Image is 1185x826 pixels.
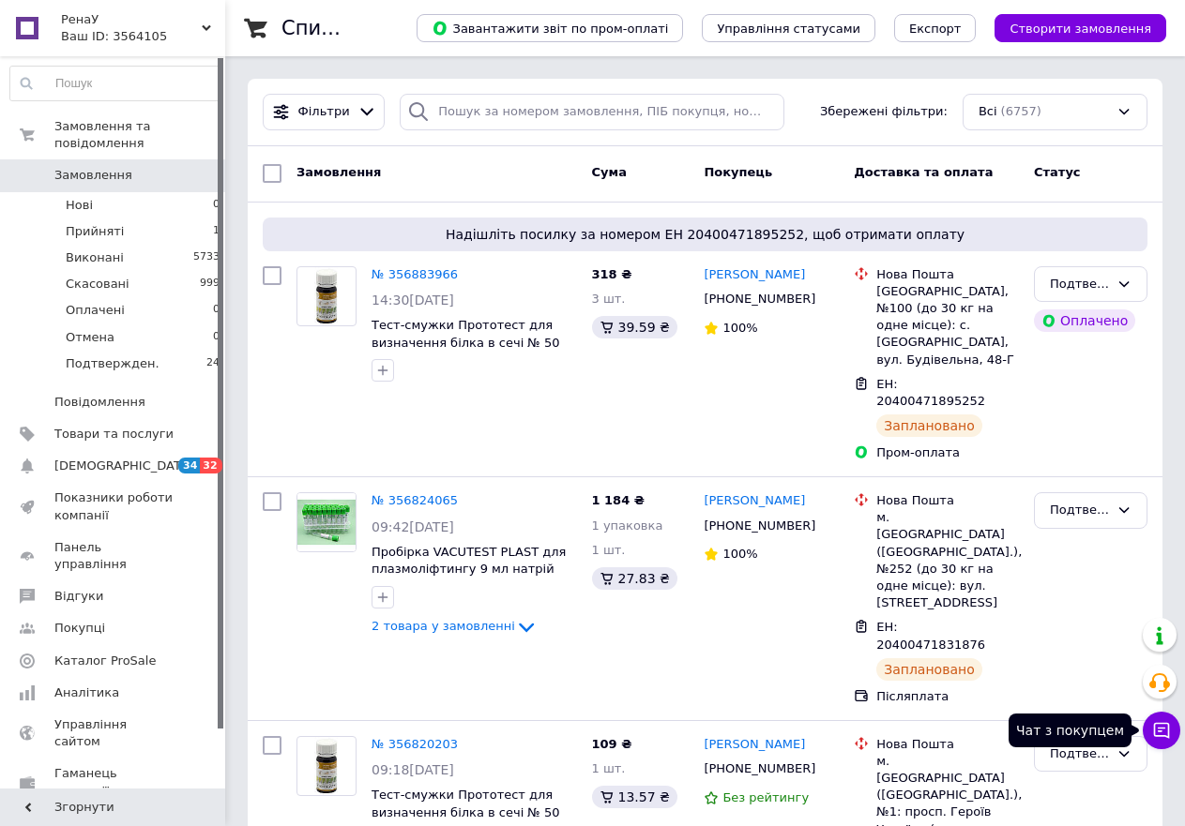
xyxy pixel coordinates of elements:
[54,426,174,443] span: Товари та послуги
[995,14,1166,42] button: Створити замовлення
[372,493,458,507] a: № 356824065
[1034,165,1081,179] span: Статус
[54,765,174,799] span: Гаманець компанії
[193,249,220,266] span: 5733
[66,355,160,372] span: Подтвержден.
[54,458,193,474] span: [DEMOGRAPHIC_DATA]
[66,276,129,293] span: Скасовані
[592,316,677,338] div: 39.59 ₴
[10,67,220,100] input: Пошук
[61,11,202,28] span: РенаУ
[66,249,124,266] span: Виконані
[979,103,997,121] span: Всі
[372,519,454,534] span: 09:42[DATE]
[61,28,225,45] div: Ваш ID: 3564105
[54,167,132,184] span: Замовлення
[876,444,1019,461] div: Пром-оплата
[400,94,784,130] input: Пошук за номером замовлення, ПІБ покупця, номером телефону, Email, номером накладної
[876,266,1019,283] div: Нова Пошта
[372,620,515,634] span: 2 товара у замовленні
[372,788,560,819] a: Тест-смужки Прототест для визначення білка в сечі № 50
[704,736,805,754] a: [PERSON_NAME]
[200,458,221,473] span: 32
[417,14,683,42] button: Завантажити звіт по пром-оплаті
[592,737,632,751] span: 109 ₴
[66,329,114,346] span: Отмена
[213,197,220,214] span: 0
[372,619,538,633] a: 2 товара у замовленні
[704,266,805,284] a: [PERSON_NAME]
[314,737,339,795] img: Фото товару
[281,17,472,39] h1: Список замовлень
[1001,104,1041,118] span: (6757)
[722,790,809,804] span: Без рейтингу
[54,716,174,750] span: Управління сайтом
[372,545,566,611] a: Пробірка VACUTEST PLAST для плазмоліфтингу 9 мл натрій гепарин вакуумна 100 шт 16х100 ПЕТ зелена ...
[296,492,357,552] a: Фото товару
[213,329,220,346] span: 0
[876,492,1019,509] div: Нова Пошта
[876,620,985,652] span: ЕН: 20400471831876
[432,20,668,37] span: Завантажити звіт по пром-оплаті
[909,22,962,36] span: Експорт
[206,355,220,372] span: 24
[54,394,145,411] span: Повідомлення
[592,493,645,507] span: 1 184 ₴
[1050,275,1109,294] div: Подтвержден.
[1143,712,1180,749] button: Чат з покупцем
[876,377,985,409] span: ЕН: 20400471895252
[722,547,757,561] span: 100%
[372,318,560,350] a: Тест-смужки Прототест для визначення білка в сечі № 50
[1034,309,1135,332] div: Оплачено
[876,736,1019,753] div: Нова Пошта
[66,197,93,214] span: Нові
[54,684,119,701] span: Аналітика
[592,761,626,775] span: 1 шт.
[296,736,357,796] a: Фото товару
[213,223,220,240] span: 1
[54,118,225,152] span: Замовлення та повідомлення
[700,757,819,781] div: [PHONE_NUMBER]
[592,567,677,590] div: 27.83 ₴
[592,267,632,281] span: 318 ₴
[1050,744,1109,764] div: Подтвержден.
[372,737,458,751] a: № 356820203
[704,492,805,510] a: [PERSON_NAME]
[372,267,458,281] a: № 356883966
[66,223,124,240] span: Прийняті
[722,321,757,335] span: 100%
[1050,501,1109,520] div: Подтвержден.
[296,266,357,326] a: Фото товару
[854,165,993,179] span: Доставка та оплата
[592,543,626,557] span: 1 шт.
[270,225,1140,244] span: Надішліть посилку за номером ЕН 20400471895252, щоб отримати оплату
[54,539,174,573] span: Панель управління
[876,688,1019,705] div: Післяплата
[876,509,1019,611] div: м. [GEOGRAPHIC_DATA] ([GEOGRAPHIC_DATA].), №252 (до 30 кг на одне місце): вул. [STREET_ADDRESS]
[178,458,200,473] span: 34
[876,283,1019,368] div: [GEOGRAPHIC_DATA], №100 (до 30 кг на одне місце): с. [GEOGRAPHIC_DATA], вул. Будівельна, 48-Г
[876,658,982,681] div: Заплановано
[54,489,174,523] span: Показники роботи компанії
[976,21,1166,35] a: Створити замовлення
[54,588,103,605] span: Відгуки
[1009,713,1132,747] div: Чат з покупцем
[372,293,454,308] span: 14:30[DATE]
[717,22,860,36] span: Управління статусами
[700,287,819,311] div: [PHONE_NUMBER]
[200,276,220,293] span: 999
[372,762,454,777] span: 09:18[DATE]
[704,165,772,179] span: Покупець
[876,414,982,437] div: Заплановано
[1010,22,1151,36] span: Створити замовлення
[66,302,125,319] span: Оплачені
[592,165,627,179] span: Cума
[592,786,677,808] div: 13.57 ₴
[297,493,356,551] img: Фото товару
[314,267,339,325] img: Фото товару
[820,103,948,121] span: Збережені фільтри:
[54,653,156,669] span: Каталог ProSale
